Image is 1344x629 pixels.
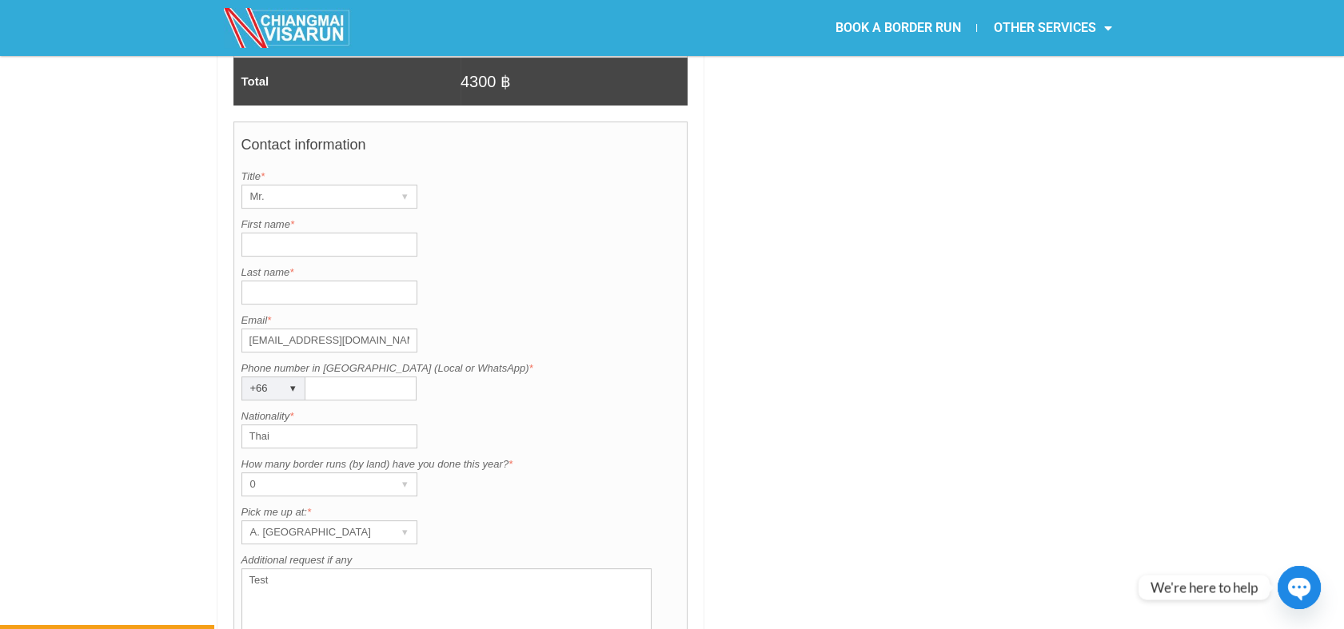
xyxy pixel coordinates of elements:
nav: Menu [672,10,1127,46]
td: Total [233,58,461,105]
div: Mr. [242,185,386,208]
label: Phone number in [GEOGRAPHIC_DATA] (Local or WhatsApp) [241,360,680,376]
label: Nationality [241,408,680,424]
label: Email [241,313,680,328]
div: +66 [242,377,274,400]
label: Title [241,169,680,185]
label: Additional request if any [241,552,680,568]
a: OTHER SERVICES [977,10,1127,46]
div: 0 [242,473,386,496]
h4: Contact information [241,129,680,169]
label: How many border runs (by land) have you done this year? [241,456,680,472]
div: A. [GEOGRAPHIC_DATA] [242,521,386,543]
td: 4300 ฿ [461,58,688,105]
a: BOOK A BORDER RUN [819,10,976,46]
label: Last name [241,265,680,281]
label: First name [241,217,680,233]
div: ▾ [282,377,305,400]
div: ▾ [394,521,417,543]
label: Pick me up at: [241,504,680,520]
div: ▾ [394,473,417,496]
div: ▾ [394,185,417,208]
